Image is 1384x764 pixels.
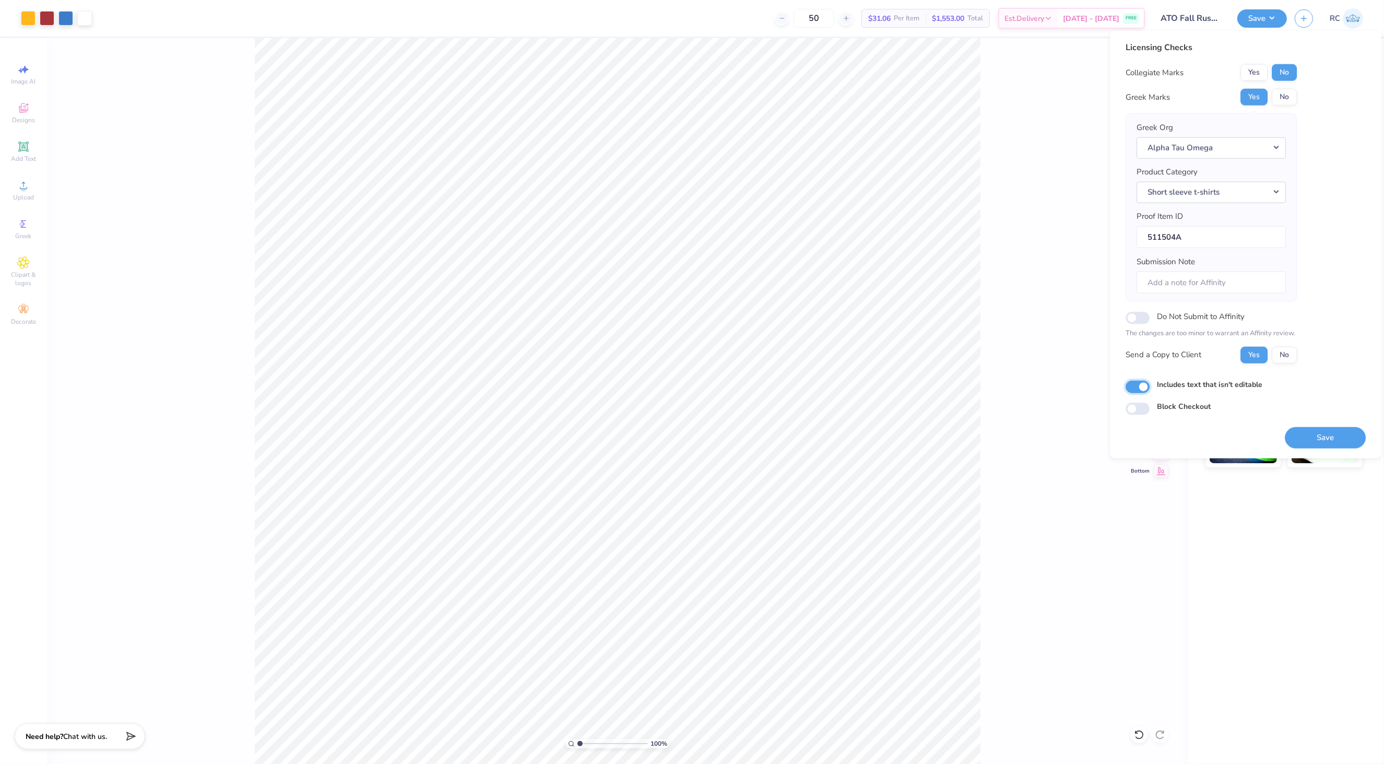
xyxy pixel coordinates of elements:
[11,155,36,163] span: Add Text
[1240,89,1268,105] button: Yes
[1240,346,1268,363] button: Yes
[868,13,891,24] span: $31.06
[1272,64,1297,81] button: No
[11,77,36,86] span: Image AI
[1137,181,1286,203] button: Short sleeve t-shirts
[13,193,34,202] span: Upload
[11,318,36,326] span: Decorate
[1272,346,1297,363] button: No
[1137,122,1173,134] label: Greek Org
[1063,13,1119,24] span: [DATE] - [DATE]
[894,13,919,24] span: Per Item
[1137,137,1286,158] button: Alpha Tau Omega
[63,732,107,742] span: Chat with us.
[1330,8,1363,29] a: RC
[1137,256,1195,268] label: Submission Note
[650,739,667,748] span: 100 %
[16,232,32,240] span: Greek
[1131,467,1150,475] span: Bottom
[1157,379,1262,390] label: Includes text that isn't editable
[1004,13,1044,24] span: Est. Delivery
[1157,310,1245,323] label: Do Not Submit to Affinity
[26,732,63,742] strong: Need help?
[1126,91,1170,103] div: Greek Marks
[794,9,834,28] input: – –
[1240,64,1268,81] button: Yes
[1137,166,1198,178] label: Product Category
[932,13,964,24] span: $1,553.00
[1272,89,1297,105] button: No
[5,271,42,287] span: Clipart & logos
[1126,15,1137,22] span: FREE
[1137,271,1286,293] input: Add a note for Affinity
[1343,8,1363,29] img: Rio Cabojoc
[1157,401,1211,412] label: Block Checkout
[1126,349,1201,361] div: Send a Copy to Client
[967,13,983,24] span: Total
[1126,328,1297,339] p: The changes are too minor to warrant an Affinity review.
[1330,13,1340,25] span: RC
[1137,210,1183,222] label: Proof Item ID
[1237,9,1287,28] button: Save
[1126,67,1184,79] div: Collegiate Marks
[1126,41,1297,54] div: Licensing Checks
[12,116,35,124] span: Designs
[1285,427,1366,448] button: Save
[1153,8,1229,29] input: Untitled Design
